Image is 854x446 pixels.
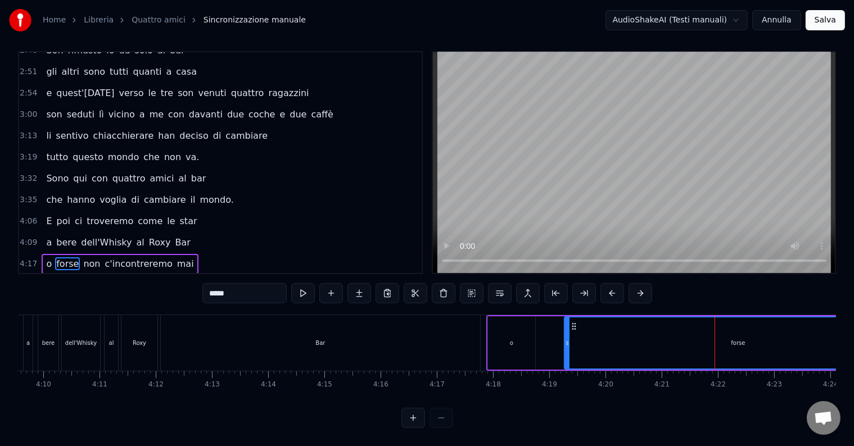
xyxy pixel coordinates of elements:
span: han [157,129,176,142]
span: o [45,257,53,270]
div: 4:18 [486,380,501,389]
div: 4:15 [317,380,332,389]
span: quattro [230,87,265,99]
span: cambiare [143,193,187,206]
a: Libreria [84,15,114,26]
div: 4:22 [711,380,726,389]
span: di [130,193,141,206]
div: 4:10 [36,380,51,389]
span: altri [61,65,81,78]
span: davanti [188,108,224,121]
span: 3:32 [20,173,37,184]
span: caffè [310,108,334,121]
span: E [45,215,53,227]
div: 4:19 [542,380,557,389]
span: li [45,129,52,142]
span: tutti [109,65,129,78]
div: Aprire la chat [807,401,841,435]
span: le [166,215,176,227]
span: tre [160,87,174,99]
div: forse [731,339,745,347]
a: Quattro amici [132,15,186,26]
span: seduti [66,108,96,121]
span: a [45,236,53,249]
span: hanno [66,193,96,206]
div: 4:11 [92,380,107,389]
span: sono [83,65,106,78]
span: voglia [98,193,128,206]
span: a [138,108,146,121]
span: quattro [111,172,147,185]
span: son [45,108,63,121]
span: c'incontreremo [104,257,174,270]
span: me [148,108,165,121]
img: youka [9,9,31,31]
span: Sincronizzazione manuale [204,15,306,26]
div: 4:17 [430,380,445,389]
div: dell'Whisky [65,339,97,347]
div: o [510,339,513,347]
span: 3:35 [20,194,37,206]
span: casa [175,65,198,78]
span: ci [74,215,83,227]
button: Salva [806,10,845,30]
span: sentivo [55,129,89,142]
span: e [279,108,287,121]
a: Home [43,15,66,26]
span: mondo. [199,193,235,206]
div: 4:13 [205,380,220,389]
span: come [137,215,164,227]
span: questo [71,151,105,163]
span: venuti [197,87,227,99]
span: al [178,172,188,185]
span: troveremo [85,215,134,227]
span: al [135,236,146,249]
span: 2:51 [20,66,37,78]
span: Bar [174,236,191,249]
span: che [45,193,64,206]
span: deciso [178,129,209,142]
span: le [147,87,157,99]
div: 4:23 [767,380,782,389]
div: Roxy [133,339,146,347]
span: amici [148,172,175,185]
span: 3:00 [20,109,37,120]
span: 3:13 [20,130,37,142]
span: ragazzini [267,87,310,99]
span: non [82,257,101,270]
span: il [189,193,197,206]
span: quanti [132,65,163,78]
span: 4:09 [20,237,37,248]
span: mai [176,257,195,270]
span: bere [55,236,78,249]
span: qui [72,172,88,185]
div: 4:20 [598,380,613,389]
span: che [142,151,161,163]
div: 4:24 [823,380,838,389]
span: 2:54 [20,88,37,99]
div: 4:21 [654,380,670,389]
span: 3:19 [20,152,37,163]
span: due [226,108,245,121]
div: 4:14 [261,380,276,389]
div: Bar [315,339,325,347]
div: 4:12 [148,380,164,389]
div: a [26,339,30,347]
span: mondo [107,151,140,163]
span: e [45,87,53,99]
span: Sono [45,172,70,185]
span: a [165,65,173,78]
span: verso [118,87,145,99]
span: 4:06 [20,216,37,227]
span: due [288,108,308,121]
span: bar [190,172,207,185]
span: quest'[DATE] [55,87,115,99]
span: con [91,172,109,185]
span: cambiare [224,129,269,142]
div: 4:16 [373,380,388,389]
span: 4:17 [20,258,37,270]
span: lì [98,108,105,121]
span: non [163,151,182,163]
div: al [109,339,114,347]
span: star [179,215,198,227]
